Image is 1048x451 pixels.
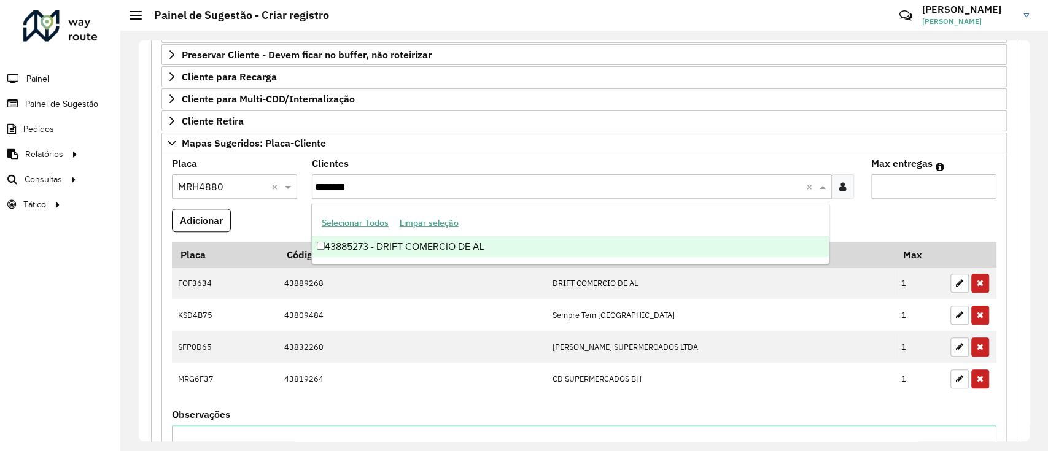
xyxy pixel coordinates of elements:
span: Clear all [806,179,817,194]
div: 43885273 - DRIFT COMERCIO DE AL [312,236,829,257]
td: 1 [895,331,944,363]
td: 1 [895,363,944,395]
th: Max [895,242,944,268]
label: Clientes [312,156,349,171]
label: Observações [172,407,230,422]
a: Preservar Cliente - Devem ficar no buffer, não roteirizar [161,44,1007,65]
td: 43819264 [278,363,546,395]
th: Placa [172,242,278,268]
a: Cliente Retira [161,110,1007,131]
em: Máximo de clientes que serão colocados na mesma rota com os clientes informados [936,162,944,172]
span: Cliente para Recarga [182,72,277,82]
td: MRG6F37 [172,363,278,395]
span: Mapas Sugeridos: Placa-Cliente [182,138,326,148]
td: 43832260 [278,331,546,363]
label: Placa [172,156,197,171]
span: Cliente para Multi-CDD/Internalização [182,94,355,104]
span: Tático [23,198,46,211]
button: Limpar seleção [394,214,464,233]
td: 1 [895,268,944,299]
span: [PERSON_NAME] [922,16,1014,27]
td: CD SUPERMERCADOS BH [546,363,895,395]
th: Código Cliente [278,242,546,268]
a: Cliente para Multi-CDD/Internalização [161,88,1007,109]
td: 1 [895,299,944,331]
td: DRIFT COMERCIO DE AL [546,268,895,299]
ng-dropdown-panel: Options list [311,204,829,264]
td: 43809484 [278,299,546,331]
a: Contato Rápido [893,2,919,29]
span: Cliente Retira [182,116,244,126]
span: Clear all [271,179,282,194]
span: Preservar Cliente - Devem ficar no buffer, não roteirizar [182,50,432,60]
span: Painel de Sugestão [25,98,98,110]
td: SFP0D65 [172,331,278,363]
button: Adicionar [172,209,231,232]
h3: [PERSON_NAME] [922,4,1014,15]
a: Mapas Sugeridos: Placa-Cliente [161,133,1007,153]
span: Consultas [25,173,62,186]
td: FQF3634 [172,268,278,299]
td: 43889268 [278,268,546,299]
td: Sempre Tem [GEOGRAPHIC_DATA] [546,299,895,331]
span: Painel [26,72,49,85]
td: [PERSON_NAME] SUPERMERCADOS LTDA [546,331,895,363]
label: Max entregas [871,156,933,171]
span: Pedidos [23,123,54,136]
span: Relatórios [25,148,63,161]
button: Selecionar Todos [316,214,394,233]
td: KSD4B75 [172,299,278,331]
a: Cliente para Recarga [161,66,1007,87]
h2: Painel de Sugestão - Criar registro [142,9,329,22]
